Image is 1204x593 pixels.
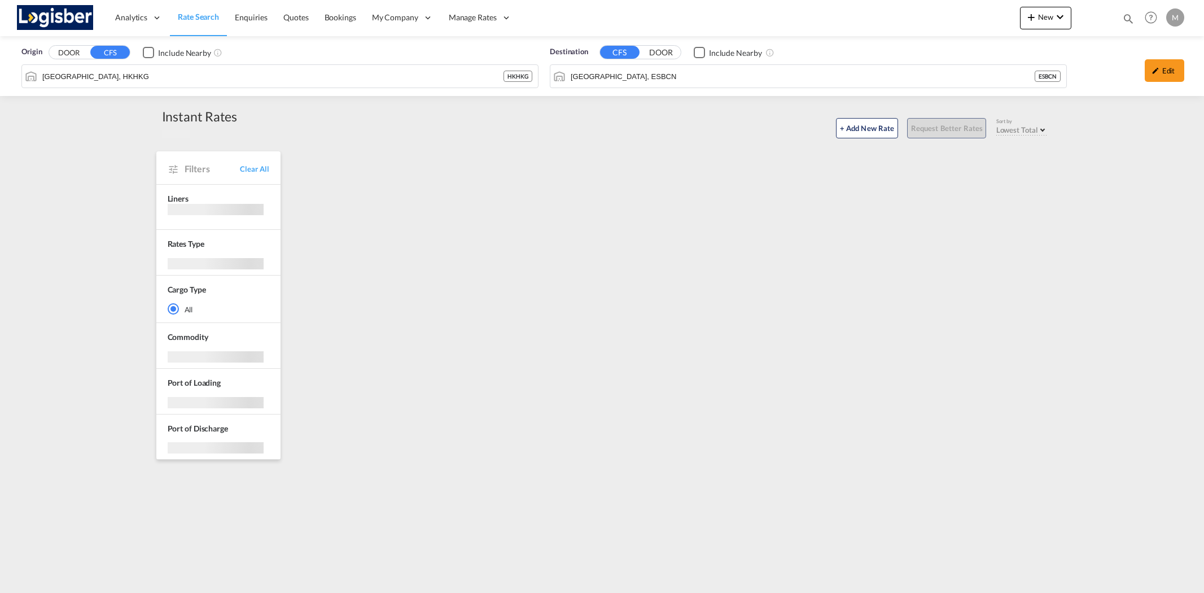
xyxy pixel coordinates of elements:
span: Rate Search [178,12,219,21]
button: + Add New Rate [836,118,898,138]
button: DOOR [49,46,89,59]
div: ESBCN [1035,71,1061,82]
input: Search by Port [42,68,504,85]
button: CFS [90,46,130,59]
span: Port of Loading [168,378,221,387]
div: icon-magnify [1122,12,1135,29]
div: Rates Type [168,238,204,250]
span: Manage Rates [449,12,497,23]
md-icon: icon-chevron-down [1053,10,1067,24]
div: Include Nearby [709,47,762,59]
span: Enquiries [235,12,268,22]
md-icon: icon-pencil [1152,67,1159,75]
span: Origin [21,46,42,58]
md-select: Select: Lowest Total [996,123,1048,135]
div: Include Nearby [158,47,211,59]
div: Cargo Type [168,284,206,295]
span: Quotes [283,12,308,22]
div: M [1166,8,1184,27]
span: Bookings [325,12,356,22]
button: CFS [600,46,640,59]
span: Port of Discharge [168,424,228,433]
div: HKHKG [504,71,532,82]
md-icon: icon-magnify [1122,12,1135,25]
button: icon-plus 400-fgNewicon-chevron-down [1020,7,1071,29]
span: Lowest Total [996,125,1038,134]
span: Liners [168,194,189,203]
div: Help [1141,8,1166,28]
span: Filters [185,163,240,175]
span: Commodity [168,332,208,342]
span: Help [1141,8,1161,27]
span: New [1025,12,1067,21]
md-icon: Unchecked: Ignores neighbouring ports when fetching rates.Checked : Includes neighbouring ports w... [765,48,774,57]
input: Search by Port [571,68,1035,85]
div: Sort by [996,118,1048,125]
span: Destination [550,46,588,58]
div: Instant Rates [162,107,238,125]
md-icon: icon-plus 400-fg [1025,10,1038,24]
md-input-container: Hong Kong, HKHKG [22,65,538,88]
md-checkbox: Checkbox No Ink [143,46,211,58]
span: Clear All [240,164,269,174]
span: Analytics [115,12,147,23]
div: icon-pencilEdit [1145,59,1184,82]
md-input-container: Barcelona, ESBCN [550,65,1066,88]
span: My Company [372,12,418,23]
md-icon: Unchecked: Ignores neighbouring ports when fetching rates.Checked : Includes neighbouring ports w... [213,48,222,57]
md-checkbox: Checkbox No Ink [694,46,762,58]
img: d7a75e507efd11eebffa5922d020a472.png [17,5,93,30]
button: Request Better Rates [907,118,986,138]
button: DOOR [641,46,681,59]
